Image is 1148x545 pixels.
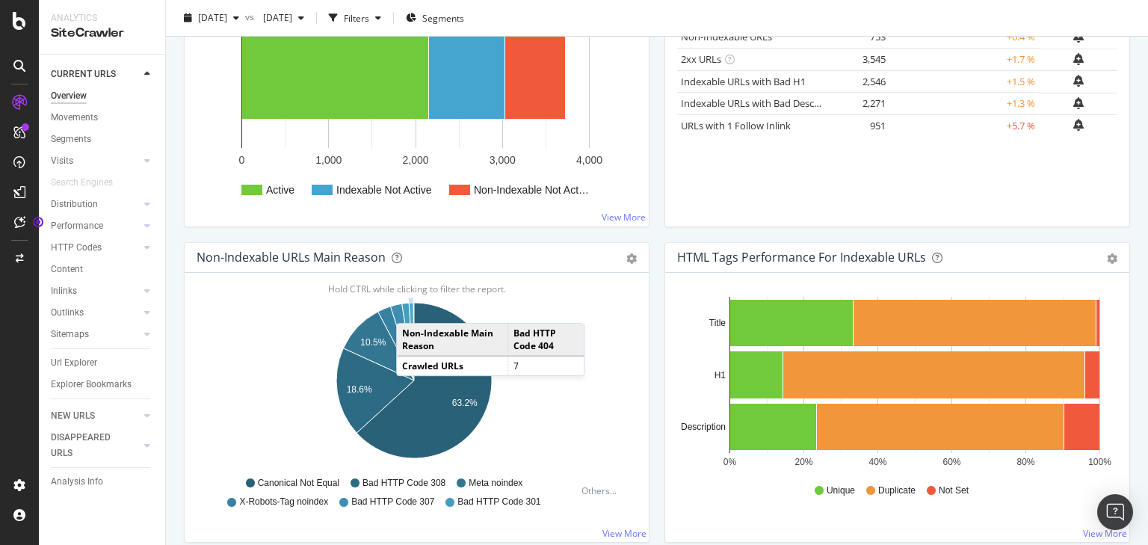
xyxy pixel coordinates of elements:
a: Segments [51,132,155,147]
div: Outlinks [51,305,84,321]
a: Performance [51,218,140,234]
svg: A chart. [197,297,632,470]
a: Movements [51,110,155,126]
a: URLs with 1 Follow Inlink [681,119,791,132]
div: Inlinks [51,283,77,299]
a: Url Explorer [51,355,155,371]
a: CURRENT URLS [51,67,140,82]
text: 63.2% [452,398,478,408]
text: 18.6% [347,384,372,395]
td: 951 [830,114,889,137]
td: +0.4 % [889,26,1039,49]
text: Active [266,184,294,196]
span: Unique [827,484,855,497]
div: CURRENT URLS [51,67,116,82]
div: Url Explorer [51,355,97,371]
a: HTTP Codes [51,240,140,256]
button: [DATE] [257,6,310,30]
div: Open Intercom Messenger [1097,494,1133,530]
span: Bad HTTP Code 308 [362,477,445,490]
text: H1 [715,370,726,381]
td: 7 [507,356,584,375]
div: bell-plus [1073,75,1084,87]
div: Others... [581,484,623,497]
div: Non-Indexable URLs Main Reason [197,250,386,265]
span: Canonical Not Equal [258,477,339,490]
div: gear [626,253,637,264]
div: HTTP Codes [51,240,102,256]
text: 60% [942,457,960,467]
a: Indexable URLs with Bad Description [681,96,844,110]
a: 2xx URLs [681,52,721,66]
span: Bad HTTP Code 301 [457,496,540,508]
text: Indexable Not Active [336,184,432,196]
td: +1.7 % [889,49,1039,71]
td: +1.5 % [889,70,1039,93]
a: NEW URLS [51,408,140,424]
span: Not Set [939,484,969,497]
span: Bad HTTP Code 307 [351,496,434,508]
div: Tooltip anchor [31,215,45,229]
a: Visits [51,153,140,169]
div: HTML Tags Performance for Indexable URLs [677,250,926,265]
text: Non-Indexable Not Act… [474,184,589,196]
a: Content [51,262,155,277]
a: View More [602,211,646,224]
td: 2,546 [830,70,889,93]
text: 1,000 [315,154,342,166]
span: Meta noindex [469,477,522,490]
text: 80% [1016,457,1034,467]
a: Analysis Info [51,474,155,490]
div: Sitemaps [51,327,89,342]
button: Filters [323,6,387,30]
span: Segments [422,11,464,24]
text: Description [681,422,726,432]
div: Content [51,262,83,277]
a: View More [1083,527,1127,540]
text: 4,000 [576,154,602,166]
div: Analysis Info [51,474,103,490]
svg: A chart. [677,297,1113,470]
div: NEW URLS [51,408,95,424]
div: Filters [344,11,369,24]
div: Performance [51,218,103,234]
div: Distribution [51,197,98,212]
span: 2025 Sep. 22nd [198,11,227,24]
div: bell-plus [1073,119,1084,131]
text: 20% [794,457,812,467]
div: Segments [51,132,91,147]
a: Distribution [51,197,140,212]
div: DISAPPEARED URLS [51,430,126,461]
td: Crawled URLs [397,356,507,375]
div: Movements [51,110,98,126]
div: Explorer Bookmarks [51,377,132,392]
a: Sitemaps [51,327,140,342]
a: Inlinks [51,283,140,299]
a: Overview [51,88,155,104]
span: 2025 Sep. 15th [257,11,292,24]
a: Non-Indexable URLs [681,30,772,43]
a: Indexable URLs with Bad H1 [681,75,806,88]
td: +5.7 % [889,114,1039,137]
span: Duplicate [878,484,916,497]
td: 3,545 [830,49,889,71]
a: Search Engines [51,175,128,191]
span: vs [245,10,257,22]
span: X-Robots-Tag noindex [239,496,328,508]
td: +1.3 % [889,93,1039,115]
div: Analytics [51,12,153,25]
a: View More [602,527,646,540]
td: Non-Indexable Main Reason [397,324,507,356]
div: gear [1107,253,1117,264]
td: 2,271 [830,93,889,115]
text: 0% [723,457,737,467]
a: DISAPPEARED URLS [51,430,140,461]
text: Title [709,318,726,328]
div: SiteCrawler [51,25,153,42]
div: Overview [51,88,87,104]
button: [DATE] [178,6,245,30]
div: Visits [51,153,73,169]
div: bell-plus [1073,97,1084,109]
